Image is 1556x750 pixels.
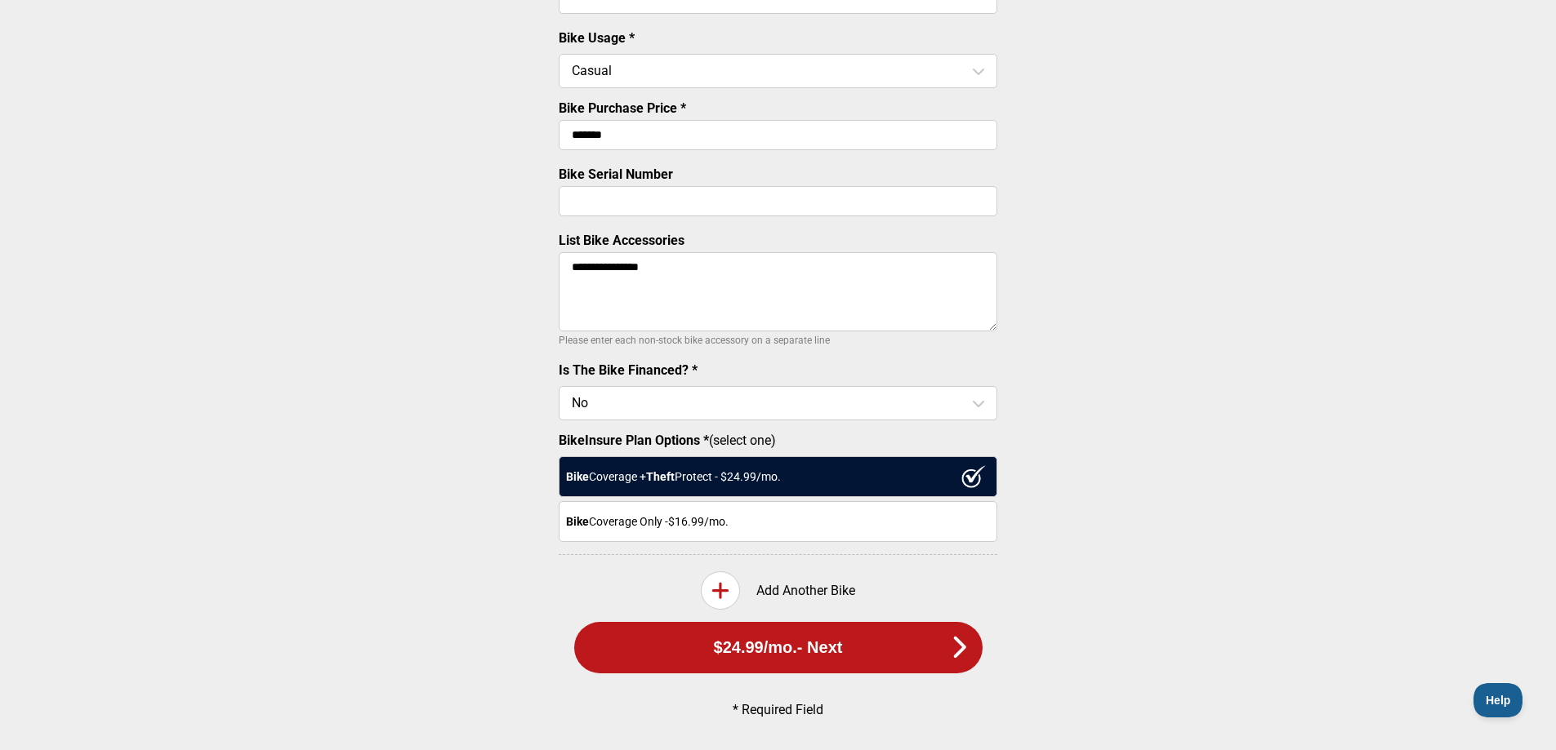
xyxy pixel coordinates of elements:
[646,470,675,483] strong: Theft
[559,433,709,448] strong: BikeInsure Plan Options *
[574,622,983,673] button: $24.99/mo.- Next
[559,233,684,248] label: List Bike Accessories
[559,100,686,116] label: Bike Purchase Price *
[559,362,698,378] label: Is The Bike Financed? *
[559,501,997,542] div: Coverage Only - $16.99 /mo.
[559,30,635,46] label: Bike Usage *
[566,470,589,483] strong: Bike
[559,331,997,350] p: Please enter each non-stock bike accessory on a separate line
[961,465,986,488] img: ux1sgP1Haf775SAghJI38DyDlYP+32lKFAAAAAElFTkSuQmCC
[559,433,997,448] label: (select one)
[559,571,997,610] div: Add Another Bike
[559,166,673,182] label: Bike Serial Number
[586,702,970,717] p: * Required Field
[764,638,797,657] span: /mo.
[566,515,589,528] strong: Bike
[559,456,997,497] div: Coverage + Protect - $ 24.99 /mo.
[1474,683,1523,717] iframe: Toggle Customer Support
